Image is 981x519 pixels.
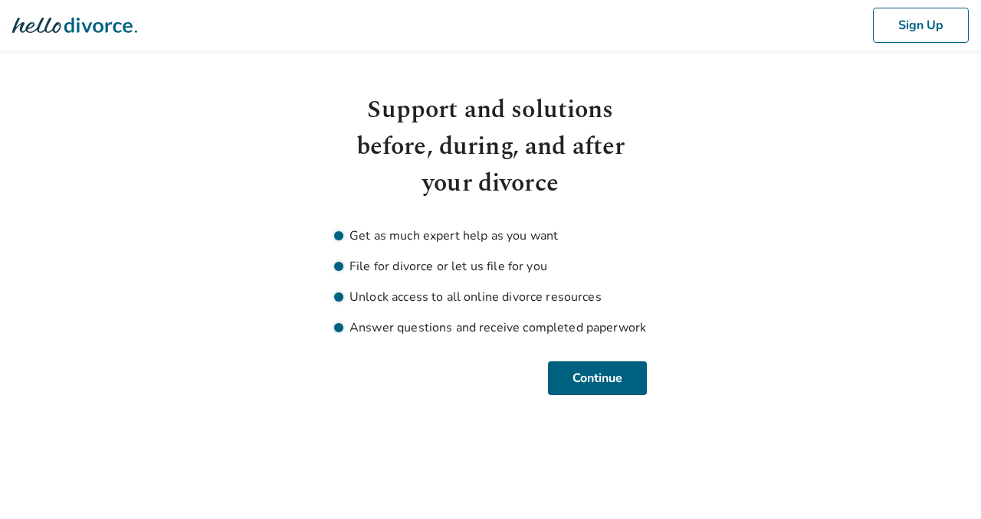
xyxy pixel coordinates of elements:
[334,288,647,306] li: Unlock access to all online divorce resources
[873,8,969,43] button: Sign Up
[334,227,647,245] li: Get as much expert help as you want
[334,257,647,276] li: File for divorce or let us file for you
[548,361,647,395] button: Continue
[334,92,647,202] h1: Support and solutions before, during, and after your divorce
[334,318,647,337] li: Answer questions and receive completed paperwork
